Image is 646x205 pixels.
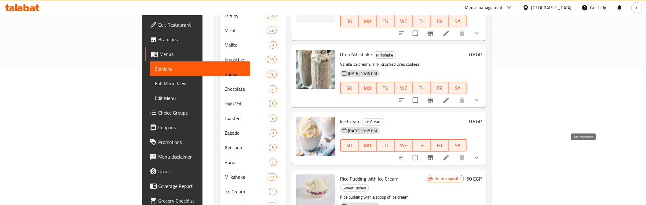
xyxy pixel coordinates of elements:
[145,164,250,179] a: Upsell
[267,13,276,19] span: 28
[379,84,392,93] span: TU
[220,82,287,96] div: Chocolate7
[359,82,377,94] button: MO
[220,184,287,199] div: Ice Cream1
[220,111,287,126] div: Toasted9
[423,26,438,41] button: Branch-specific-item
[267,71,276,77] span: 13
[465,4,503,11] div: Menu-management
[415,17,428,26] span: TH
[469,93,484,108] button: show more
[269,159,276,165] span: 7
[269,42,276,48] span: 8
[362,118,384,125] span: Ice Cream
[267,174,276,180] span: 19
[224,144,269,151] span: Avocado
[361,84,374,93] span: MO
[379,17,392,26] span: TU
[158,182,245,190] span: Coverage Report
[220,67,287,82] div: Radaat13
[433,17,446,26] span: FR
[267,12,276,19] div: items
[449,82,467,94] button: SA
[269,129,276,137] div: items
[158,168,245,175] span: Upsell
[431,139,449,152] button: FR
[451,17,464,26] span: SA
[269,159,276,166] div: items
[158,138,245,146] span: Promotions
[158,197,245,204] span: Grocery Checklist
[269,85,276,93] div: items
[374,51,396,59] div: Milkshake
[469,26,484,41] button: show more
[150,91,250,105] a: Edit Menu
[224,129,269,137] span: Zabado
[469,117,482,126] h6: 0 EGP
[340,139,359,152] button: SU
[267,27,276,34] div: items
[379,141,392,150] span: TU
[409,151,422,164] span: Select to update
[150,61,250,76] a: Sections
[359,139,377,152] button: MO
[359,15,377,27] button: MO
[220,140,287,155] div: Avocado6
[267,57,276,63] span: 10
[397,141,410,150] span: WE
[374,52,396,59] span: Milkshake
[145,32,250,47] a: Branches
[395,139,413,152] button: WE
[220,170,287,184] div: Milkshake19
[224,173,267,181] span: Milkshake
[343,141,356,150] span: SU
[343,84,356,93] span: SU
[340,82,359,94] button: SU
[269,130,276,136] span: 8
[158,21,245,28] span: Edit Restaurant
[473,97,480,104] svg: Show Choices
[267,173,276,181] div: items
[423,150,438,165] button: Branch-specific-item
[377,139,395,152] button: TU
[394,93,409,108] button: sort-choices
[150,76,250,91] a: Full Menu View
[269,188,276,195] div: items
[224,85,269,93] div: Chocolate
[451,84,464,93] span: SA
[394,26,409,41] button: sort-choices
[395,15,413,27] button: WE
[220,155,287,170] div: Borio7
[269,144,276,151] div: items
[409,27,422,40] span: Select to update
[473,30,480,37] svg: Show Choices
[340,50,372,59] span: Oreo Milkshake
[340,174,399,183] span: Rice Pudding with Ice Cream
[415,141,428,150] span: TH
[155,94,245,102] span: Edit Menu
[397,84,410,93] span: WE
[449,15,467,27] button: SA
[220,126,287,140] div: Zabado8
[267,71,276,78] div: items
[340,15,359,27] button: SU
[269,145,276,151] span: 6
[377,82,395,94] button: TU
[341,185,369,192] span: Sweet Dishes
[269,115,276,121] span: 9
[220,23,287,38] div: Mixat23
[269,189,276,195] span: 1
[224,115,269,122] div: Toasted
[449,139,467,152] button: SA
[394,150,409,165] button: sort-choices
[296,117,335,156] img: Ice Cream
[145,105,250,120] a: Choice Groups
[340,60,467,68] p: Vanilla ice cream, milk, crushed Oreo cookies.
[455,93,469,108] button: delete
[224,12,267,19] span: Trendy
[145,17,250,32] a: Edit Restaurant
[269,101,276,107] span: 8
